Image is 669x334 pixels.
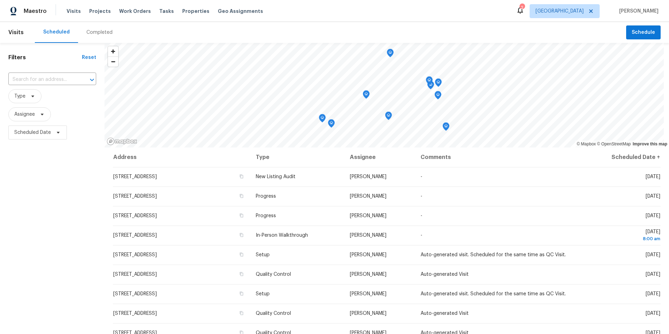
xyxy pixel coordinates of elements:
[579,147,661,167] th: Scheduled Date ↑
[350,252,386,257] span: [PERSON_NAME]
[646,291,660,296] span: [DATE]
[646,272,660,277] span: [DATE]
[86,29,113,36] div: Completed
[108,46,118,56] button: Zoom in
[328,119,335,130] div: Map marker
[350,213,386,218] span: [PERSON_NAME]
[350,291,386,296] span: [PERSON_NAME]
[585,235,660,242] div: 8:00 am
[443,122,449,133] div: Map marker
[421,194,422,199] span: -
[421,291,566,296] span: Auto-generated visit. Scheduled for the same time as QC Visit.
[238,290,245,297] button: Copy Address
[87,75,97,85] button: Open
[256,272,291,277] span: Quality Control
[238,173,245,180] button: Copy Address
[67,8,81,15] span: Visits
[159,9,174,14] span: Tasks
[646,252,660,257] span: [DATE]
[14,129,51,136] span: Scheduled Date
[14,111,35,118] span: Assignee
[632,28,655,37] span: Schedule
[421,272,469,277] span: Auto-generated Visit
[616,8,659,15] span: [PERSON_NAME]
[626,25,661,40] button: Schedule
[218,8,263,15] span: Geo Assignments
[646,174,660,179] span: [DATE]
[415,147,579,167] th: Comments
[646,311,660,316] span: [DATE]
[113,291,157,296] span: [STREET_ADDRESS]
[435,78,442,89] div: Map marker
[585,229,660,242] span: [DATE]
[108,56,118,67] button: Zoom out
[14,93,25,100] span: Type
[113,213,157,218] span: [STREET_ADDRESS]
[238,310,245,316] button: Copy Address
[238,212,245,219] button: Copy Address
[350,174,386,179] span: [PERSON_NAME]
[256,213,276,218] span: Progress
[119,8,151,15] span: Work Orders
[8,54,82,61] h1: Filters
[421,252,566,257] span: Auto-generated visit. Scheduled for the same time as QC Visit.
[43,29,70,36] div: Scheduled
[238,232,245,238] button: Copy Address
[113,194,157,199] span: [STREET_ADDRESS]
[426,76,433,87] div: Map marker
[250,147,344,167] th: Type
[597,142,631,146] a: OpenStreetMap
[421,311,469,316] span: Auto-generated Visit
[113,233,157,238] span: [STREET_ADDRESS]
[319,114,326,125] div: Map marker
[256,252,270,257] span: Setup
[238,193,245,199] button: Copy Address
[421,233,422,238] span: -
[385,112,392,122] div: Map marker
[113,252,157,257] span: [STREET_ADDRESS]
[113,174,157,179] span: [STREET_ADDRESS]
[24,8,47,15] span: Maestro
[8,74,77,85] input: Search for an address...
[107,137,137,145] a: Mapbox homepage
[350,194,386,199] span: [PERSON_NAME]
[536,8,584,15] span: [GEOGRAPHIC_DATA]
[256,291,270,296] span: Setup
[435,91,441,102] div: Map marker
[105,43,664,147] canvas: Map
[108,57,118,67] span: Zoom out
[113,311,157,316] span: [STREET_ADDRESS]
[256,311,291,316] span: Quality Control
[113,272,157,277] span: [STREET_ADDRESS]
[256,233,308,238] span: In-Person Walkthrough
[633,142,667,146] a: Improve this map
[577,142,596,146] a: Mapbox
[363,90,370,101] div: Map marker
[256,194,276,199] span: Progress
[113,147,250,167] th: Address
[350,311,386,316] span: [PERSON_NAME]
[256,174,295,179] span: New Listing Audit
[421,213,422,218] span: -
[89,8,111,15] span: Projects
[182,8,209,15] span: Properties
[387,49,394,60] div: Map marker
[8,25,24,40] span: Visits
[421,174,422,179] span: -
[82,54,96,61] div: Reset
[646,213,660,218] span: [DATE]
[520,4,524,11] div: 2
[350,272,386,277] span: [PERSON_NAME]
[344,147,415,167] th: Assignee
[350,233,386,238] span: [PERSON_NAME]
[238,251,245,258] button: Copy Address
[646,194,660,199] span: [DATE]
[238,271,245,277] button: Copy Address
